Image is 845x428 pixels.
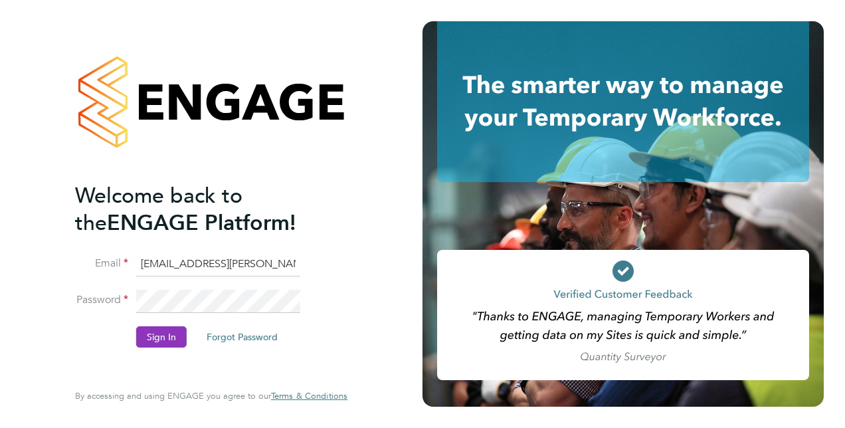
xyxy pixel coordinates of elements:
span: Welcome back to the [75,183,242,236]
input: Enter your work email... [136,253,300,276]
h2: ENGAGE Platform! [75,182,334,237]
span: Terms & Conditions [271,390,347,401]
label: Email [75,257,128,270]
label: Password [75,293,128,307]
span: By accessing and using ENGAGE you agree to our [75,390,347,401]
a: Terms & Conditions [271,391,347,401]
button: Sign In [136,326,187,348]
button: Forgot Password [196,326,288,348]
